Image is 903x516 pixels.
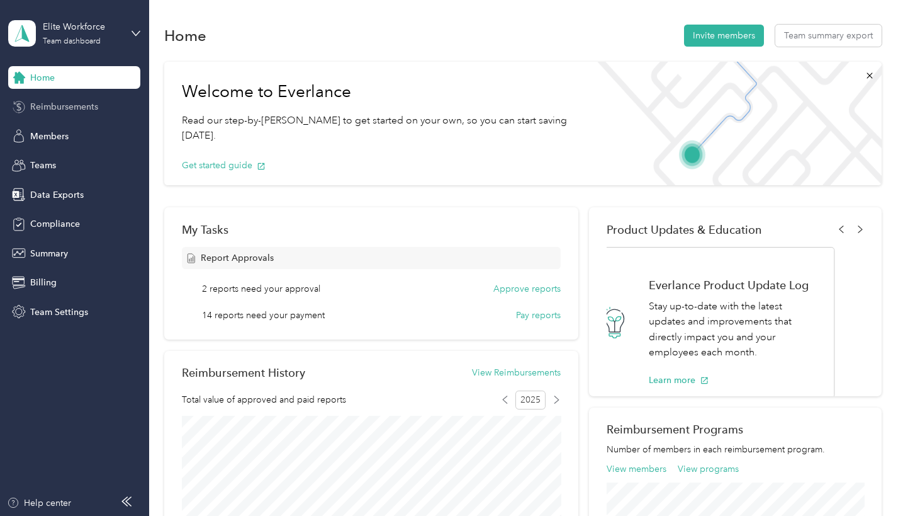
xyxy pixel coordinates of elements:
[30,217,80,231] span: Compliance
[607,223,762,236] span: Product Updates & Education
[607,443,863,456] p: Number of members in each reimbursement program.
[43,20,121,33] div: Elite Workforce
[30,100,98,113] span: Reimbursements
[775,25,882,47] button: Team summary export
[182,223,560,236] div: My Tasks
[30,306,88,319] span: Team Settings
[182,159,266,172] button: Get started guide
[201,251,274,265] span: Report Approvals
[586,62,882,185] img: Welcome to everlance
[678,462,739,476] button: View programs
[649,374,709,387] button: Learn more
[182,366,305,379] h2: Reimbursement History
[182,113,568,144] p: Read our step-by-[PERSON_NAME] to get started on your own, so you can start saving [DATE].
[7,496,71,510] button: Help center
[607,423,863,436] h2: Reimbursement Programs
[43,38,101,45] div: Team dashboard
[30,71,55,84] span: Home
[472,366,561,379] button: View Reimbursements
[30,159,56,172] span: Teams
[30,130,69,143] span: Members
[515,391,546,410] span: 2025
[516,309,561,322] button: Pay reports
[164,29,206,42] h1: Home
[30,276,57,289] span: Billing
[182,393,346,406] span: Total value of approved and paid reports
[30,188,84,202] span: Data Exports
[182,82,568,102] h1: Welcome to Everlance
[684,25,764,47] button: Invite members
[30,247,68,260] span: Summary
[607,462,666,476] button: View members
[649,278,821,292] h1: Everlance Product Update Log
[493,282,561,295] button: Approve reports
[649,299,821,360] p: Stay up-to-date with the latest updates and improvements that directly impact you and your employ...
[202,282,320,295] span: 2 reports need your approval
[833,445,903,516] iframe: Everlance-gr Chat Button Frame
[202,309,325,322] span: 14 reports need your payment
